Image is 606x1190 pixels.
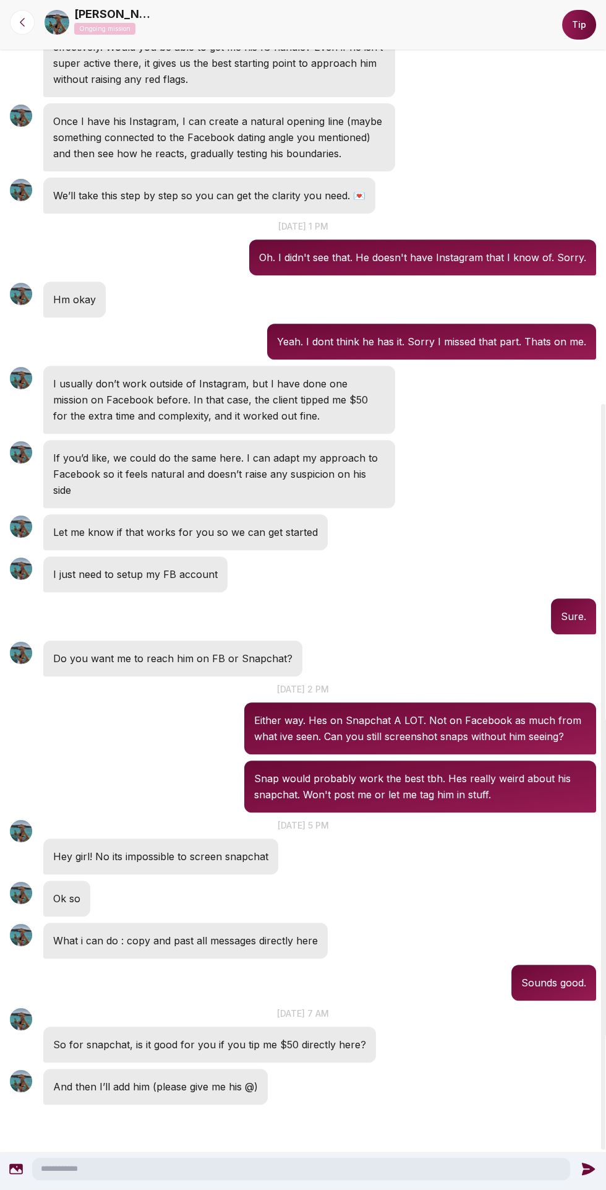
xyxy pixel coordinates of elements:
[10,441,32,463] img: User avatar
[74,23,135,35] p: Ongoing mission
[53,291,96,308] p: Hm okay
[53,650,292,666] p: Do you want me to reach him on FB or Snapchat?
[74,6,155,23] a: [PERSON_NAME]
[53,1079,258,1095] p: And then I’ll add him (please give me his @)
[277,334,586,350] p: Yeah. I dont think he has it. Sorry I missed that part. Thats on me.
[53,113,385,162] p: Once I have his Instagram, I can create a natural opening line (maybe something connected to the ...
[10,283,32,305] img: User avatar
[53,848,268,864] p: Hey girl! No its impossible to screen snapchat
[53,890,80,907] p: Ok so
[53,376,385,424] p: I usually don’t work outside of Instagram, but I have done one mission on Facebook before. In tha...
[10,179,32,201] img: User avatar
[10,882,32,904] img: User avatar
[53,450,385,498] p: If you’d like, we could do the same here. I can adapt my approach to Facebook so it feels natural...
[259,249,586,265] p: Oh. I didn't see that. He doesn't have Instagram that I know of. Sorry.
[10,1070,32,1092] img: User avatar
[10,515,32,538] img: User avatar
[562,10,596,40] button: Tip
[10,558,32,580] img: User avatar
[53,566,218,582] p: I just need to setup my FB account
[10,924,32,946] img: User avatar
[10,105,32,127] img: User avatar
[254,770,586,803] p: Snap would probably work the best tbh. Hes really weird about his snapchat. Won't post me or let ...
[53,188,365,204] p: We’ll take this step by step so you can get the clarity you need. 💌
[254,712,586,744] p: Either way. Hes on Snapchat A LOT. Not on Facebook as much from what ive seen. Can you still scre...
[53,1037,366,1053] p: So for snapchat, is it good for you if you tip me $50 directly here?
[561,608,586,624] p: Sure.
[521,975,586,991] p: Sounds good.
[45,10,69,35] img: 9bfbf80e-688a-403c-a72d-9e4ea39ca253
[10,367,32,389] img: User avatar
[53,524,318,540] p: Let me know if that works for you so we can get started
[10,642,32,664] img: User avatar
[53,933,318,949] p: What i can do : copy and past all messages directly here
